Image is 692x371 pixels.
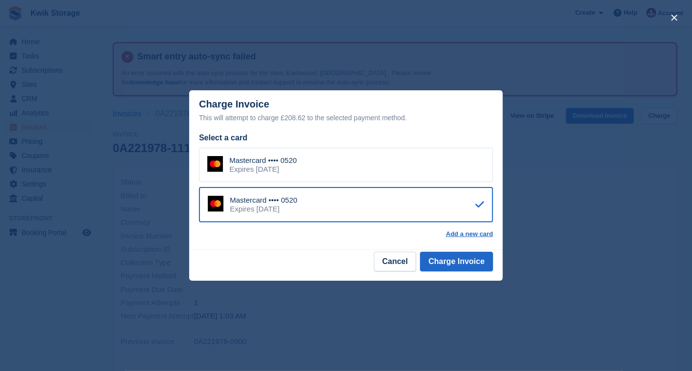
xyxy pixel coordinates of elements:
[230,205,297,213] div: Expires [DATE]
[207,156,223,172] img: Mastercard Logo
[230,196,297,205] div: Mastercard •••• 0520
[420,252,493,271] button: Charge Invoice
[199,132,493,144] div: Select a card
[199,99,493,124] div: Charge Invoice
[374,252,416,271] button: Cancel
[208,196,223,212] img: Mastercard Logo
[667,10,682,26] button: close
[229,156,297,165] div: Mastercard •••• 0520
[199,112,493,124] div: This will attempt to charge £208.62 to the selected payment method.
[229,165,297,174] div: Expires [DATE]
[446,230,493,238] a: Add a new card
